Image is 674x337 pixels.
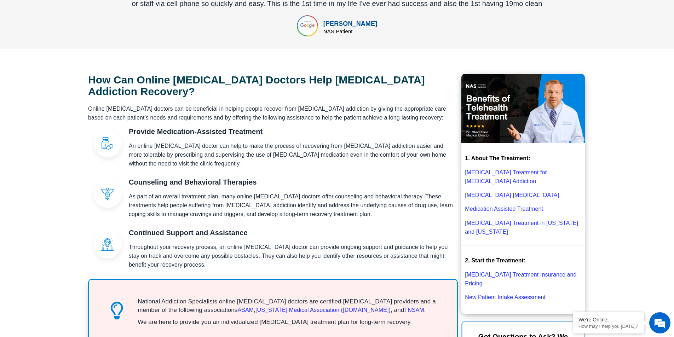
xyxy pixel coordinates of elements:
[4,193,135,218] textarea: Type your message and hit 'Enter'
[88,127,458,178] a: Provide Medication-Assisted Treatment An online [MEDICAL_DATA] doctor can help to make the proces...
[237,307,254,313] a: ASAM
[129,243,458,269] p: Throughout your recovery process, an online [MEDICAL_DATA] doctor can provide ongoing support and...
[47,37,129,46] div: Chat with us now
[465,272,576,286] a: [MEDICAL_DATA] Treatment Insurance and Pricing
[578,317,639,323] div: We're Online!
[129,141,458,168] p: An online [MEDICAL_DATA] doctor can help to make the process of recovering from [MEDICAL_DATA] ad...
[255,307,391,313] a: [US_STATE] Medical Association ([DOMAIN_NAME])
[41,89,98,161] span: We're online!
[323,29,377,34] div: NAS Patient
[323,19,377,29] div: [PERSON_NAME]
[465,155,530,161] strong: 1. About The Treatment:
[88,228,458,279] a: Continued Support and Assistance Throughout your recovery process, an online [MEDICAL_DATA] docto...
[461,74,584,143] img: Benefits of Telehealth Suboxone Treatment that you should know
[138,318,443,326] p: We are here to provide you an individualized [MEDICAL_DATA] treatment plan for long-term recovery.
[465,294,546,300] a: New Patient Intake Assessment
[116,4,133,21] div: Minimize live chat window
[465,206,543,212] a: Medication Assisted Treatment
[138,297,443,314] p: National Addiction Specialists online [MEDICAL_DATA] doctors are certified [MEDICAL_DATA] provide...
[8,36,18,47] div: Navigation go back
[88,104,451,122] p: Online [MEDICAL_DATA] doctors can be beneficial in helping people recover from [MEDICAL_DATA] add...
[578,324,639,329] p: How may I help you today?
[465,220,578,235] a: [MEDICAL_DATA] Treatment in [US_STATE] and [US_STATE]
[129,178,458,186] h3: Counseling and Behavioral Therapies
[465,257,525,263] strong: 2. Start the Treatment:
[129,192,458,219] p: As part of an overall treatment plan, many online [MEDICAL_DATA] doctors offer counseling and beh...
[88,74,458,97] h2: How Can Online [MEDICAL_DATA] Doctors Help [MEDICAL_DATA] Addiction Recovery?
[129,127,458,136] h3: Provide Medication-Assisted Treatment
[465,169,547,184] a: [MEDICAL_DATA] Treatment for [MEDICAL_DATA] Addiction
[465,192,559,198] a: [MEDICAL_DATA] [MEDICAL_DATA]
[129,228,458,237] h3: Continued Support and Assistance
[88,178,458,228] a: Counseling and Behavioral Therapies As part of an overall treatment plan, many online [MEDICAL_DA...
[297,15,318,36] img: top rated online suboxone treatment for opioid addiction treatment in tennessee and texas
[404,307,426,313] a: TNSAM.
